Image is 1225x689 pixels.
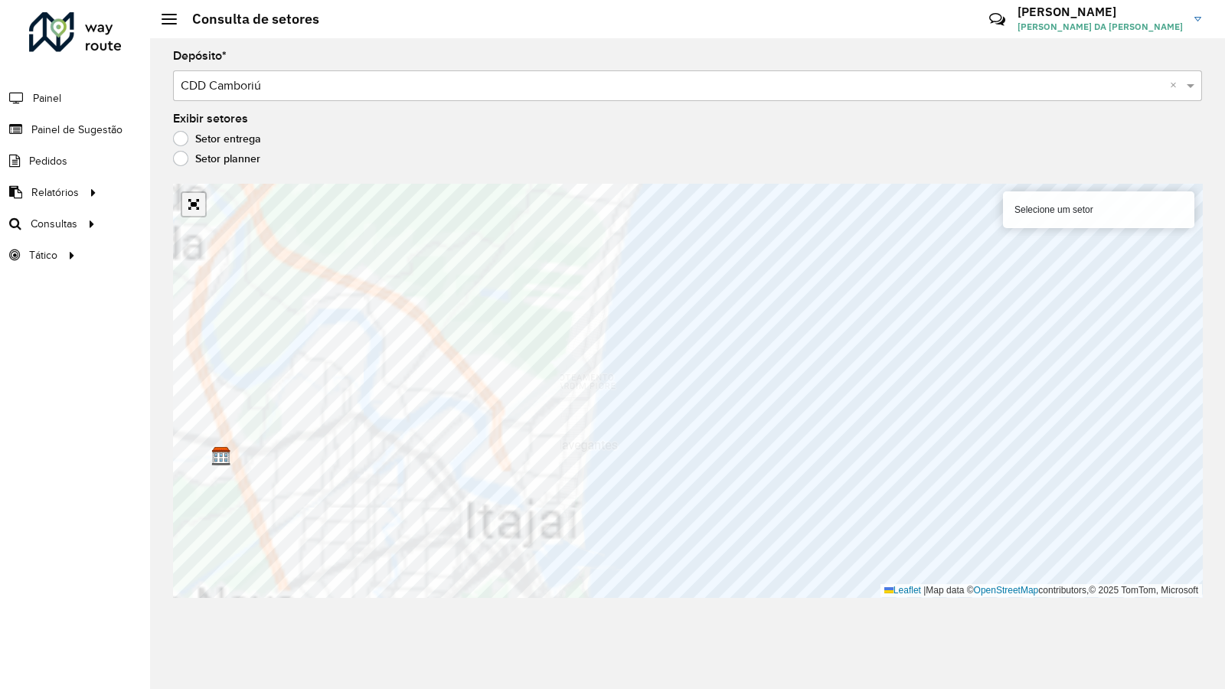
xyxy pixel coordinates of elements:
[177,11,319,28] h2: Consulta de setores
[182,193,205,216] a: Abrir mapa em tela cheia
[31,122,122,138] span: Painel de Sugestão
[173,47,227,65] label: Depósito
[923,585,926,596] span: |
[981,3,1014,36] a: Contato Rápido
[974,585,1039,596] a: OpenStreetMap
[31,216,77,232] span: Consultas
[884,585,921,596] a: Leaflet
[173,109,248,128] label: Exibir setores
[173,151,260,166] label: Setor planner
[1018,20,1183,34] span: [PERSON_NAME] DA [PERSON_NAME]
[29,153,67,169] span: Pedidos
[1170,77,1183,95] span: Clear all
[1003,191,1194,228] div: Selecione um setor
[880,584,1202,597] div: Map data © contributors,© 2025 TomTom, Microsoft
[173,131,261,146] label: Setor entrega
[1018,5,1183,19] h3: [PERSON_NAME]
[33,90,61,106] span: Painel
[29,247,57,263] span: Tático
[31,184,79,201] span: Relatórios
